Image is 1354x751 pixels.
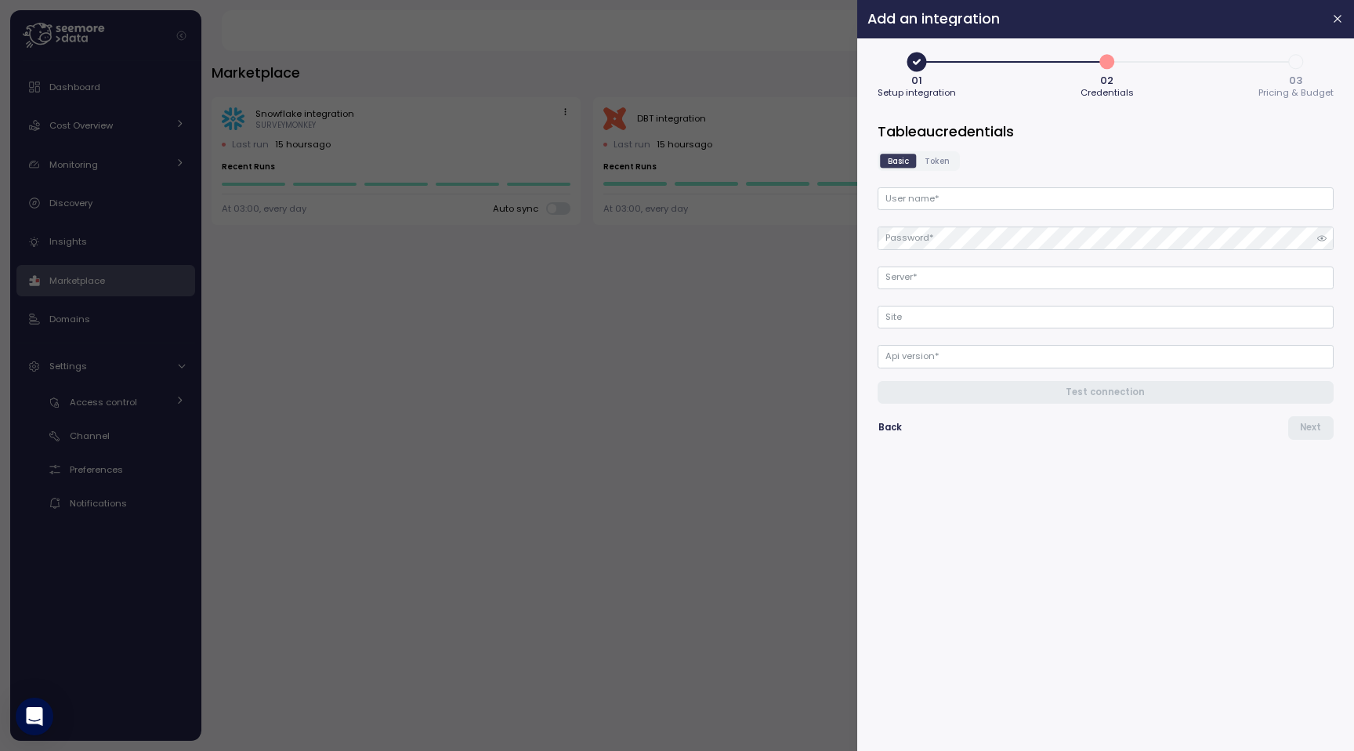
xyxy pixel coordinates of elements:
[16,698,53,735] div: Open Intercom Messenger
[911,75,922,85] span: 01
[1066,382,1146,403] span: Test connection
[1081,49,1134,101] button: 202Credentials
[888,155,909,167] span: Basic
[867,12,1319,26] h2: Add an integration
[878,89,956,97] span: Setup integration
[1288,416,1334,439] button: Next
[878,416,903,439] button: Back
[1258,89,1334,97] span: Pricing & Budget
[1300,417,1321,438] span: Next
[1101,75,1114,85] span: 02
[925,155,950,167] span: Token
[878,381,1334,404] button: Test connection
[878,417,902,438] span: Back
[1283,49,1309,75] span: 3
[1258,49,1334,101] button: 303Pricing & Budget
[878,122,1334,141] h3: Tableau credentials
[1094,49,1120,75] span: 2
[878,49,956,101] button: 01Setup integration
[1081,89,1134,97] span: Credentials
[1290,75,1303,85] span: 03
